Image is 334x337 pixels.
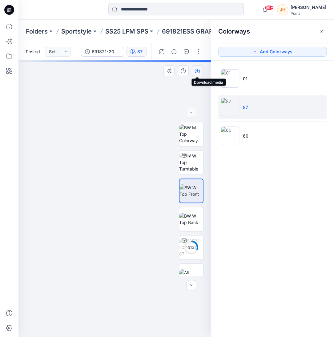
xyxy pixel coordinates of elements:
[277,4,288,15] div: JH
[291,11,326,16] div: Puma
[179,124,203,144] img: BW M Top Colorway
[243,133,248,139] p: 60
[105,27,148,36] a: SS25 LFM SPS
[221,98,239,116] img: 87
[218,47,327,57] button: Add Colorways
[291,4,326,11] div: [PERSON_NAME]
[26,48,45,55] span: Posted [DATE] 15:28 by
[218,28,250,35] h2: Colorways
[127,47,147,57] button: 87
[26,27,48,36] a: Folders
[179,269,203,282] img: All colorways
[221,69,239,88] img: 01
[179,238,203,257] img: 691821-20241211 87
[92,48,120,55] div: 691821-20241211
[18,102,211,337] img: eyJhbGciOiJIUzI1NiIsImtpZCI6IjAiLCJzbHQiOiJzZXMiLCJ0eXAiOiJKV1QifQ.eyJkYXRhIjp7InR5cGUiOiJzdG9yYW...
[169,47,179,57] button: Details
[243,104,248,110] p: 87
[264,5,274,10] span: 99+
[162,27,225,36] p: 691821ESS GRAPHIC Animal Relaxed Tee
[137,48,143,55] div: 87
[184,245,199,250] div: 31 %
[61,27,92,36] a: Sportstyle
[243,75,247,82] p: 01
[179,153,203,172] img: BW W Top Turntable
[179,184,203,197] img: BW W Top Front
[81,47,124,57] button: 691821-20241211
[221,126,239,145] img: 60
[179,213,203,226] img: BW W Top Back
